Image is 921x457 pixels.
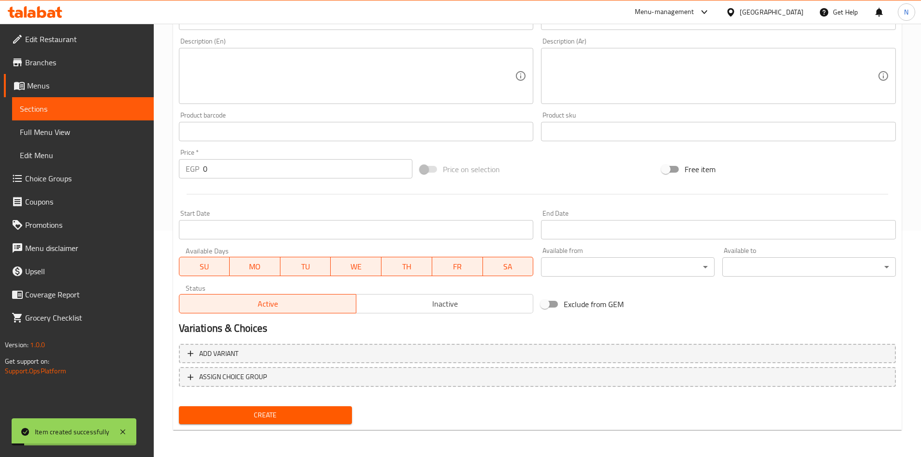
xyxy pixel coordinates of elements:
span: Coverage Report [25,289,146,300]
span: SU [183,260,226,274]
span: Create [187,409,345,421]
span: SA [487,260,530,274]
a: Edit Restaurant [4,28,154,51]
span: 1.0.0 [30,339,45,351]
a: Menus [4,74,154,97]
span: Coupons [25,196,146,207]
a: Edit Menu [12,144,154,167]
h2: Variations & Choices [179,321,896,336]
div: [GEOGRAPHIC_DATA] [740,7,804,17]
button: TU [280,257,331,276]
a: Branches [4,51,154,74]
button: Active [179,294,356,313]
span: WE [335,260,378,274]
span: MO [234,260,277,274]
a: Coverage Report [4,283,154,306]
button: Inactive [356,294,533,313]
a: Choice Groups [4,167,154,190]
a: Upsell [4,260,154,283]
button: Create [179,406,352,424]
span: Sections [20,103,146,115]
div: Item created successfully [35,427,109,437]
div: Menu-management [635,6,694,18]
a: Coupons [4,190,154,213]
div: ​ [541,257,715,277]
input: Please enter product barcode [179,122,534,141]
div: ​ [722,257,896,277]
span: Inactive [360,297,529,311]
a: Grocery Checklist [4,306,154,329]
button: Add variant [179,344,896,364]
span: Full Menu View [20,126,146,138]
span: Get support on: [5,355,49,368]
a: Sections [12,97,154,120]
button: ASSIGN CHOICE GROUP [179,367,896,387]
button: WE [331,257,381,276]
span: Price on selection [443,163,500,175]
button: FR [432,257,483,276]
input: Please enter product sku [541,122,896,141]
a: Menu disclaimer [4,236,154,260]
span: Menus [27,80,146,91]
span: Branches [25,57,146,68]
span: Upsell [25,265,146,277]
span: Add variant [199,348,238,360]
button: MO [230,257,280,276]
input: Please enter price [203,159,413,178]
span: Active [183,297,352,311]
span: TH [385,260,428,274]
p: EGP [186,163,199,175]
button: SA [483,257,534,276]
span: N [904,7,908,17]
button: SU [179,257,230,276]
button: TH [381,257,432,276]
span: Promotions [25,219,146,231]
a: Full Menu View [12,120,154,144]
span: Menu disclaimer [25,242,146,254]
span: Choice Groups [25,173,146,184]
span: Free item [685,163,716,175]
span: Edit Menu [20,149,146,161]
a: Support.OpsPlatform [5,365,66,377]
span: Version: [5,339,29,351]
a: Promotions [4,213,154,236]
span: ASSIGN CHOICE GROUP [199,371,267,383]
span: Grocery Checklist [25,312,146,324]
span: FR [436,260,479,274]
span: TU [284,260,327,274]
span: Exclude from GEM [564,298,624,310]
span: Edit Restaurant [25,33,146,45]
